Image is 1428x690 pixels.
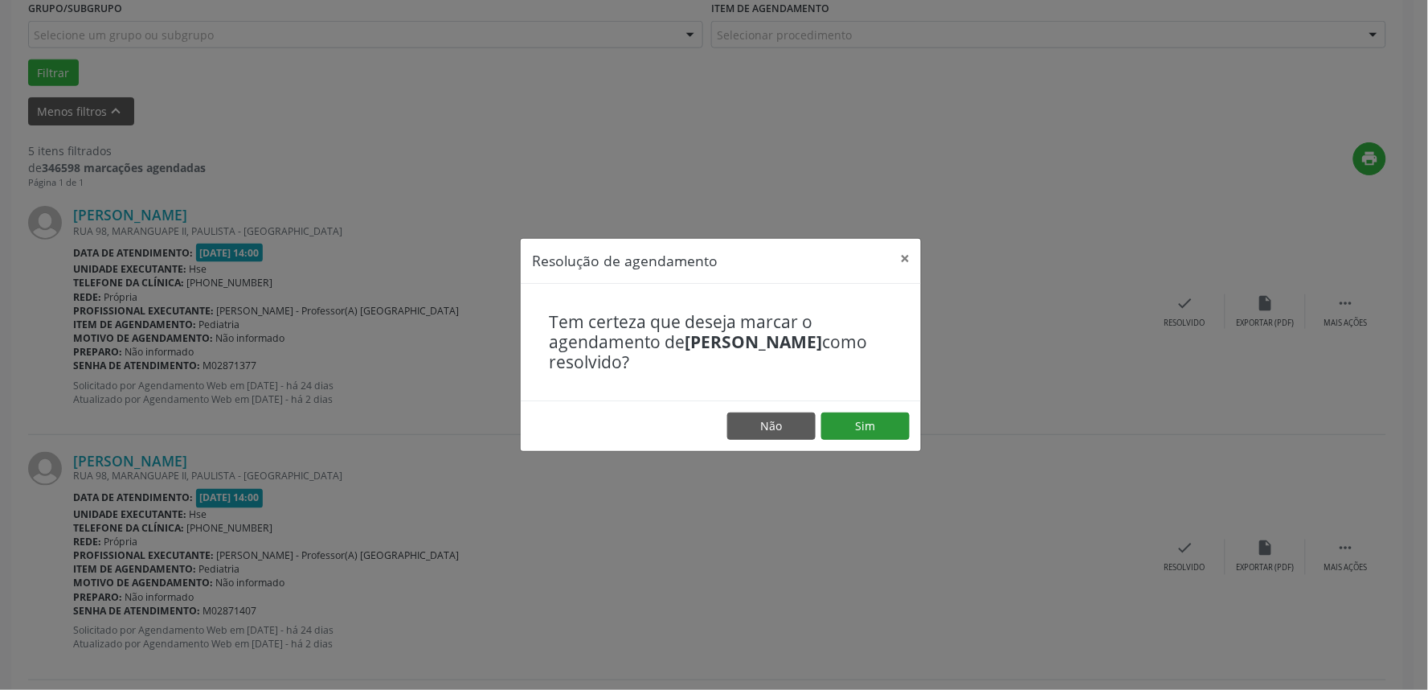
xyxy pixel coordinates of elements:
[532,250,718,271] h5: Resolução de agendamento
[685,331,822,353] b: [PERSON_NAME]
[889,239,921,278] button: Close
[727,413,816,440] button: Não
[549,312,893,373] h4: Tem certeza que deseja marcar o agendamento de como resolvido?
[821,413,910,440] button: Sim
